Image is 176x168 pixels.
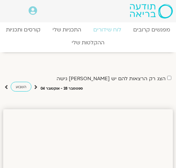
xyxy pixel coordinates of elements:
a: השבוע [11,82,31,92]
span: השבוע [16,85,26,89]
a: מפגשים קרובים [127,23,176,36]
a: לוח שידורים [87,23,127,36]
a: התכניות שלי [47,23,87,36]
p: ספטמבר 28 - אוקטובר 04 [41,86,83,92]
label: הצג רק הרצאות להם יש [PERSON_NAME] גישה [57,76,166,81]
